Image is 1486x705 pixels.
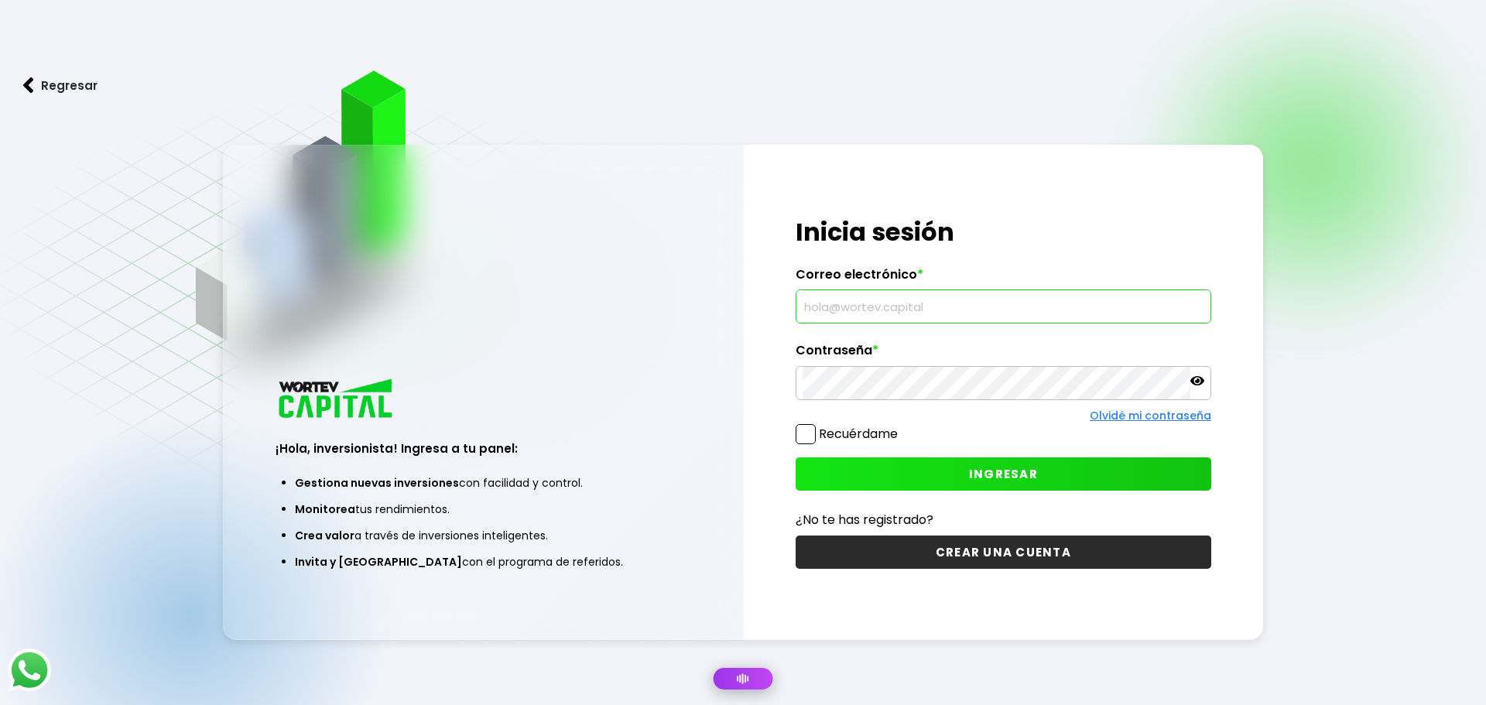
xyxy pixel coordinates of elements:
h3: ¡Hola, inversionista! Ingresa a tu panel: [276,440,691,457]
img: logos_whatsapp-icon.242b2217.svg [8,649,51,692]
span: Monitorea [295,501,355,517]
h1: Inicia sesión [796,214,1211,251]
li: con facilidad y control. [295,470,672,496]
a: ¿No te has registrado?CREAR UNA CUENTA [796,510,1211,569]
p: ¿No te has registrado? [796,510,1211,529]
label: Correo electrónico [796,267,1211,290]
span: Crea valor [295,528,354,543]
img: logo_wortev_capital [276,377,398,423]
button: INGRESAR [796,457,1211,491]
input: hola@wortev.capital [803,290,1204,323]
li: a través de inversiones inteligentes. [295,522,672,549]
li: tus rendimientos. [295,496,672,522]
img: flecha izquierda [23,77,34,94]
label: Recuérdame [819,425,898,443]
li: con el programa de referidos. [295,549,672,575]
span: Invita y [GEOGRAPHIC_DATA] [295,554,462,570]
a: Olvidé mi contraseña [1090,408,1211,423]
label: Contraseña [796,343,1211,366]
span: INGRESAR [969,466,1038,482]
span: Gestiona nuevas inversiones [295,475,459,491]
button: CREAR UNA CUENTA [796,536,1211,569]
